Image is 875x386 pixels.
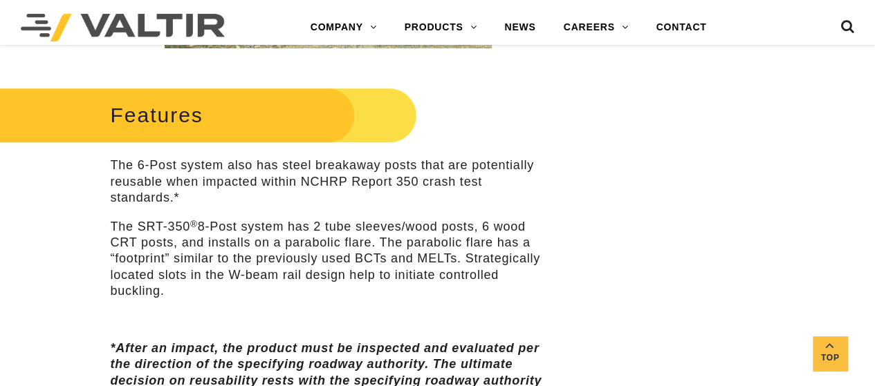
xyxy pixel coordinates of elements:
a: COMPANY [297,14,391,41]
p: The SRT-350 8-Post system has 2 tube sleeves/wood posts, 6 wood CRT posts, and installs on a para... [110,219,546,300]
a: NEWS [490,14,549,41]
sup: ® [190,219,198,229]
a: PRODUCTS [391,14,491,41]
p: The 6-Post system also has steel breakaway posts that are potentially reusable when impacted with... [110,157,546,206]
a: CAREERS [550,14,643,41]
a: CONTACT [642,14,720,41]
img: Valtir [21,14,225,41]
a: Top [813,336,847,371]
span: Top [813,350,847,366]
